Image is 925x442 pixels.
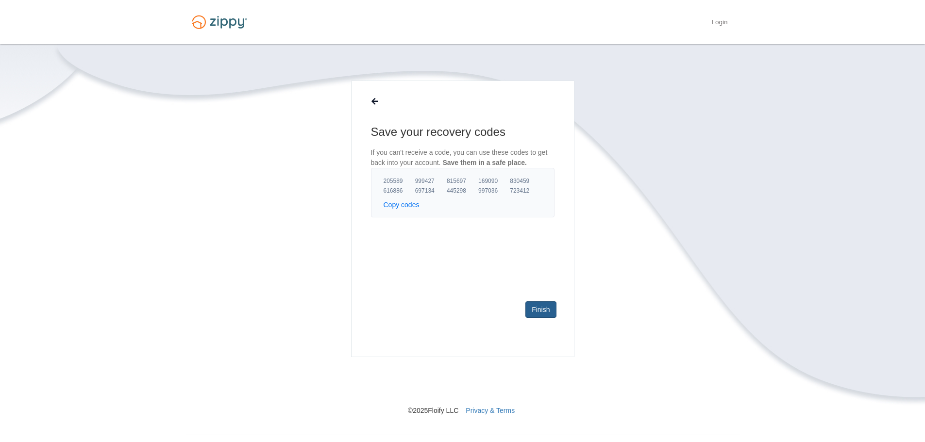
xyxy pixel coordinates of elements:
img: Logo [186,11,253,33]
a: Login [711,18,727,28]
span: 616886 [384,187,415,195]
span: 815697 [447,177,478,185]
a: Finish [525,301,556,318]
span: 830459 [510,177,541,185]
span: 723412 [510,187,541,195]
span: Save them in a safe place. [442,159,527,166]
span: 169090 [478,177,510,185]
span: 697134 [415,187,447,195]
span: 997036 [478,187,510,195]
nav: © 2025 Floify LLC [186,357,740,415]
button: Copy codes [384,200,420,210]
a: Privacy & Terms [466,407,515,414]
h1: Save your recovery codes [371,124,555,140]
span: 999427 [415,177,447,185]
span: 205589 [384,177,415,185]
p: If you can't receive a code, you can use these codes to get back into your account. [371,147,555,168]
span: 445298 [447,187,478,195]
